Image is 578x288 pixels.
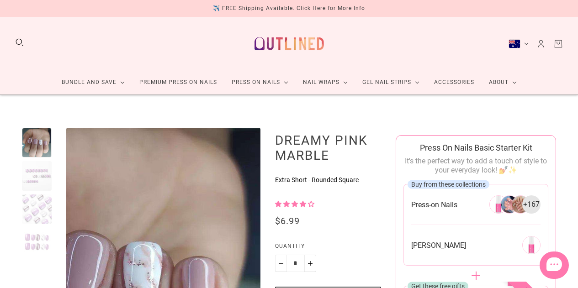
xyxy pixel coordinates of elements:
[275,241,382,255] label: Quantity
[411,181,486,188] span: Buy from these collections
[482,70,524,94] a: About
[15,37,25,47] button: Search
[296,70,355,94] a: Nail Wraps
[132,70,224,94] a: Premium Press On Nails
[249,24,329,63] a: Outlined
[511,195,530,214] img: 266304946256-2
[509,39,529,48] button: Australia
[304,255,316,272] button: Plus
[355,70,427,94] a: Gel Nail Strips
[275,200,314,208] span: 4.00 stars
[224,70,296,94] a: Press On Nails
[405,157,547,174] span: It's the perfect way to add a touch of style to your everyday look! 💅✨
[420,143,532,152] span: Press On Nails Basic Starter Kit
[275,132,382,163] h1: Dreamy Pink Marble
[553,39,563,49] a: Cart
[500,195,519,214] img: 266304946256-1
[213,4,365,13] div: ✈️ FREE Shipping Available. Click Here for More Info
[523,199,540,209] span: + 167
[427,70,482,94] a: Accessories
[489,195,508,214] img: 266304946256-0
[275,255,287,272] button: Minus
[411,200,457,209] span: Press-on Nails
[275,175,382,185] p: Extra Short - Rounded Square
[411,241,466,250] span: [PERSON_NAME]
[54,70,132,94] a: Bundle and Save
[275,215,300,226] span: $6.99
[522,236,541,254] img: 269291651152-0
[536,39,546,49] a: Account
